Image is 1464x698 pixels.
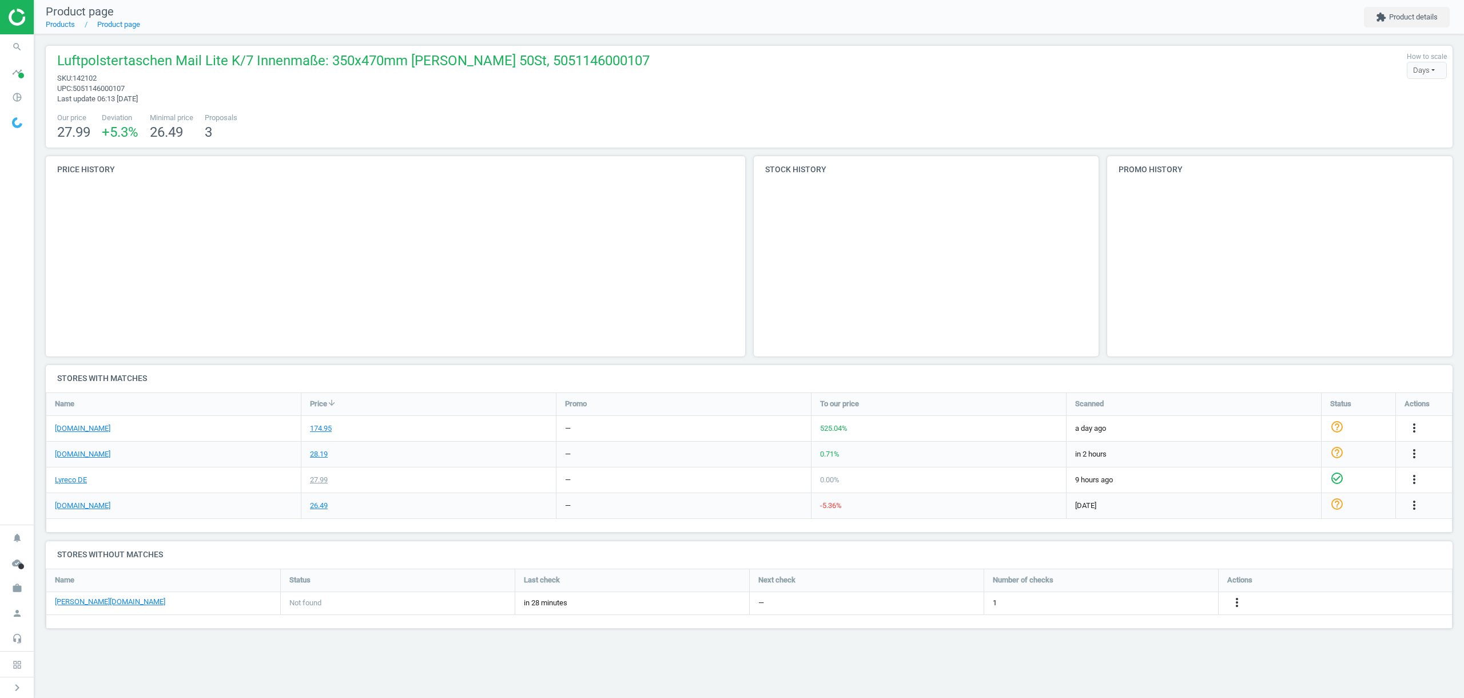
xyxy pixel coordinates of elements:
[205,124,212,140] span: 3
[758,598,764,608] span: —
[6,628,28,649] i: headset_mic
[993,598,997,608] span: 1
[1407,52,1447,62] label: How to scale
[55,575,74,585] span: Name
[1330,446,1344,459] i: help_outline
[1107,156,1453,183] h4: Promo history
[327,398,336,407] i: arrow_downward
[310,501,328,511] div: 26.49
[1407,473,1421,486] i: more_vert
[55,475,87,485] a: Lyreco DE
[150,113,193,123] span: Minimal price
[993,575,1053,585] span: Number of checks
[820,501,842,510] span: -5.36 %
[55,399,74,409] span: Name
[310,423,332,434] div: 174.95
[1230,596,1244,609] i: more_vert
[57,94,138,103] span: Last update 06:13 [DATE]
[57,84,73,93] span: upc :
[73,84,125,93] span: 5051146000107
[55,501,110,511] a: [DOMAIN_NAME]
[46,156,745,183] h4: Price history
[1227,575,1252,585] span: Actions
[3,680,31,695] button: chevron_right
[1407,421,1421,435] i: more_vert
[310,449,328,459] div: 28.19
[57,74,73,82] span: sku :
[565,399,587,409] span: Promo
[1407,421,1421,436] button: more_vert
[46,20,75,29] a: Products
[6,527,28,549] i: notifications
[1364,7,1450,27] button: extensionProduct details
[524,598,741,608] span: in 28 minutes
[6,86,28,108] i: pie_chart_outlined
[1407,498,1421,512] i: more_vert
[73,74,97,82] span: 142102
[820,475,840,484] span: 0.00 %
[46,365,1453,392] h4: Stores with matches
[102,124,138,140] span: +5.3 %
[102,113,138,123] span: Deviation
[46,5,114,18] span: Product page
[820,399,859,409] span: To our price
[1407,447,1421,462] button: more_vert
[565,423,571,434] div: —
[524,575,560,585] span: Last check
[6,577,28,599] i: work
[1407,498,1421,513] button: more_vert
[1405,399,1430,409] span: Actions
[310,399,327,409] span: Price
[289,598,321,608] span: Not found
[97,20,140,29] a: Product page
[754,156,1099,183] h4: Stock history
[1075,449,1312,459] span: in 2 hours
[6,602,28,624] i: person
[1230,596,1244,610] button: more_vert
[57,51,650,73] span: Luftpolstertaschen Mail Lite K/7 Innenmaße: 350x470mm [PERSON_NAME] 50St, 5051146000107
[6,36,28,58] i: search
[57,113,90,123] span: Our price
[55,423,110,434] a: [DOMAIN_NAME]
[758,575,795,585] span: Next check
[1376,12,1386,22] i: extension
[1330,399,1351,409] span: Status
[289,575,311,585] span: Status
[565,449,571,459] div: —
[1075,475,1312,485] span: 9 hours ago
[1075,423,1312,434] span: a day ago
[205,113,237,123] span: Proposals
[12,117,22,128] img: wGWNvw8QSZomAAAAABJRU5ErkJggg==
[55,597,165,607] a: [PERSON_NAME][DOMAIN_NAME]
[9,9,90,26] img: ajHJNr6hYgQAAAAASUVORK5CYII=
[1330,471,1344,485] i: check_circle_outline
[1407,62,1447,79] div: Days
[820,450,840,458] span: 0.71 %
[1075,399,1104,409] span: Scanned
[565,501,571,511] div: —
[150,124,183,140] span: 26.49
[310,475,328,485] div: 27.99
[1407,447,1421,461] i: more_vert
[6,552,28,574] i: cloud_done
[10,681,24,695] i: chevron_right
[1330,497,1344,511] i: help_outline
[1407,473,1421,487] button: more_vert
[6,61,28,83] i: timeline
[565,475,571,485] div: —
[55,449,110,459] a: [DOMAIN_NAME]
[820,424,848,433] span: 525.04 %
[57,124,90,140] span: 27.99
[46,541,1453,568] h4: Stores without matches
[1330,420,1344,434] i: help_outline
[1075,501,1312,511] span: [DATE]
